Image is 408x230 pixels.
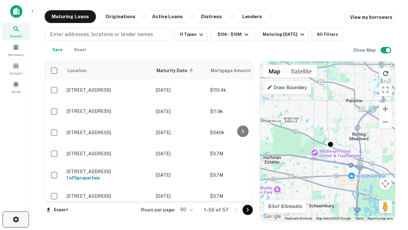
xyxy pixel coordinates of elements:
[355,217,364,220] a: Terms (opens in new tab)
[210,129,274,136] p: $340k
[210,87,274,94] p: $110.4k
[11,89,21,94] span: Saved
[178,205,194,214] div: 50
[210,150,274,157] p: $3.7M
[67,151,149,157] p: [STREET_ADDRESS]
[175,28,208,41] button: 11 Types
[262,212,283,221] img: Google
[45,10,96,23] button: Maturing Loans
[210,108,274,115] p: $11.9k
[156,87,204,94] p: [DATE]
[268,203,302,210] p: 83 of 83 results
[263,65,286,78] button: Show street map
[316,217,351,220] span: Map data ©2025 Google
[156,108,204,115] p: [DATE]
[70,43,91,56] button: Reset
[379,67,392,80] button: Reload search area
[262,212,283,221] a: Open this area in Google Maps (opens a new window)
[156,193,204,200] p: [DATE]
[2,23,30,40] a: Search
[10,34,22,39] span: Search
[210,193,274,200] p: $3.7M
[67,87,149,93] p: [STREET_ADDRESS]
[263,31,306,38] div: Maturing [DATE]
[141,206,175,214] p: Rows per page:
[67,174,149,181] h6: 1 of 5 properties
[156,172,204,179] p: [DATE]
[233,10,271,23] button: Lenders
[376,179,408,210] iframe: Chat Widget
[379,116,392,128] button: Zoom out
[258,28,309,41] button: Maturing [DATE]
[2,60,30,77] a: Contacts
[353,47,377,54] h6: Show Map
[63,62,153,80] th: Location
[50,31,153,38] p: Enter addresses, locations or lender names
[67,193,149,199] p: [STREET_ADDRESS]
[67,67,87,74] span: Location
[286,65,317,78] button: Show satellite imagery
[156,150,204,157] p: [DATE]
[379,83,392,96] button: Toggle fullscreen view
[311,28,343,41] button: All Filters
[47,43,68,56] button: Save your search to get updates of matches that match your search criteria.
[267,84,307,91] p: Draw Boundary
[379,103,392,115] button: Zoom in
[10,71,22,76] span: Contacts
[210,28,255,41] button: $10k - $10M
[192,10,230,23] button: Distress
[45,28,172,41] button: Enter addresses, locations or lender names
[2,41,30,58] a: Borrowers
[379,177,392,190] button: Map camera controls
[285,216,312,221] button: Keyboard shortcuts
[10,5,22,18] img: capitalize-icon.png
[368,217,393,220] a: Report a map error
[153,62,207,80] th: Maturity Date
[67,130,149,135] p: [STREET_ADDRESS]
[2,78,30,96] a: Saved
[211,67,259,74] span: Mortgage Amount
[156,129,204,136] p: [DATE]
[345,11,395,23] a: View my borrowers
[260,62,395,221] div: 0 0
[207,62,277,80] th: Mortgage Amount
[45,205,69,215] button: Export
[210,172,274,179] p: $3.7M
[98,10,142,23] button: Originations
[67,169,149,174] p: [STREET_ADDRESS]
[157,67,195,74] span: Maturity Date
[204,206,229,214] p: 1–50 of 57
[67,108,149,114] p: [STREET_ADDRESS]
[8,52,24,57] span: Borrowers
[145,10,190,23] button: Active Loans
[243,205,253,215] button: Go to next page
